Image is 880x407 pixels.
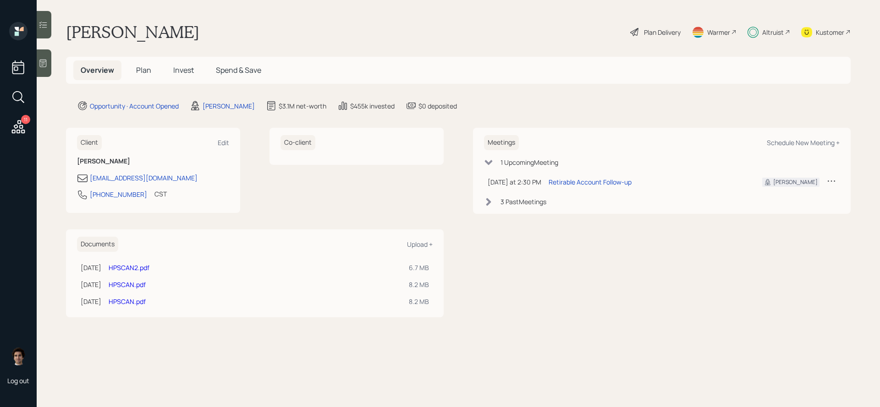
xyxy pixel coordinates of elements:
img: harrison-schaefer-headshot-2.png [9,347,27,365]
div: Altruist [762,27,784,37]
div: [DATE] [81,297,101,306]
div: $0 deposited [418,101,457,111]
div: Kustomer [816,27,844,37]
div: [DATE] [81,263,101,272]
span: Plan [136,65,151,75]
div: [PERSON_NAME] [203,101,255,111]
div: Warmer [707,27,730,37]
div: Edit [218,138,229,147]
div: 8.2 MB [409,280,429,289]
div: [PHONE_NUMBER] [90,190,147,199]
div: 3 Past Meeting s [500,197,546,206]
a: HPSCAN.pdf [109,297,146,306]
div: [PERSON_NAME] [773,178,818,186]
h6: Client [77,135,102,150]
span: Spend & Save [216,65,261,75]
div: Schedule New Meeting + [767,138,840,147]
div: CST [154,189,167,199]
div: 8.2 MB [409,297,429,306]
div: Upload + [407,240,433,249]
div: 11 [21,115,30,124]
div: [EMAIL_ADDRESS][DOMAIN_NAME] [90,173,198,183]
div: $3.1M net-worth [279,101,326,111]
a: HPSCAN2.pdf [109,263,149,272]
div: 6.7 MB [409,263,429,272]
div: Plan Delivery [644,27,681,37]
div: 1 Upcoming Meeting [500,157,558,167]
div: Opportunity · Account Opened [90,101,179,111]
a: HPSCAN.pdf [109,280,146,289]
div: Retirable Account Follow-up [549,177,632,187]
span: Overview [81,65,114,75]
div: Log out [7,376,29,385]
h6: Documents [77,237,118,252]
h6: Co-client [280,135,315,150]
h6: Meetings [484,135,519,150]
div: $455k invested [350,101,395,111]
span: Invest [173,65,194,75]
div: [DATE] at 2:30 PM [488,177,541,187]
h1: [PERSON_NAME] [66,22,199,42]
h6: [PERSON_NAME] [77,157,229,165]
div: [DATE] [81,280,101,289]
